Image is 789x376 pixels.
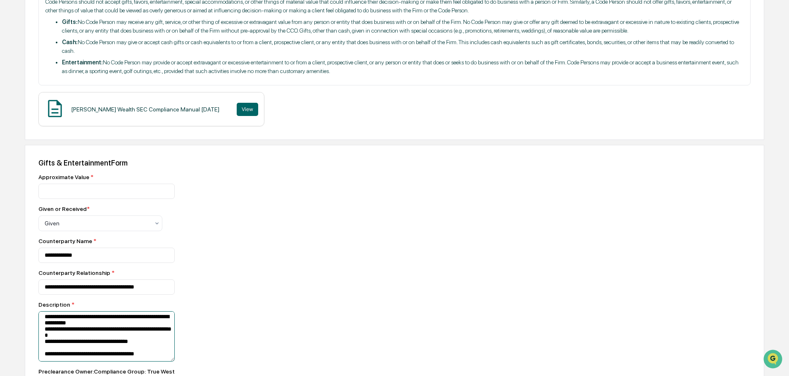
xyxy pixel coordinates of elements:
[38,368,328,375] div: Preclearance Owner : Compliance Group: True West
[763,349,785,371] iframe: Open customer support
[8,63,23,78] img: 1746055101610-c473b297-6a78-478c-a979-82029cc54cd1
[62,38,744,55] p: No Code Person may give or accept cash gifts or cash equivalents to or from a client, prospective...
[62,39,78,45] strong: Cash:
[8,105,15,111] div: 🖐️
[38,206,90,212] div: Given or Received
[28,63,135,71] div: Start new chat
[62,58,744,76] p: No Code Person may provide or accept extravagant or excessive entertainment to or from a client, ...
[58,140,100,146] a: Powered byPylon
[38,174,328,180] div: Approximate Value
[82,140,100,146] span: Pylon
[17,120,52,128] span: Data Lookup
[38,301,328,308] div: Description
[38,158,751,167] div: Gifts & Entertainment Form
[45,98,65,119] img: Document Icon
[62,19,78,25] strong: Gifts:
[62,18,744,35] p: No Code Person may receive any gift, service, or other thing of excessive or extravagant value fr...
[237,103,258,116] button: View
[57,101,106,116] a: 🗄️Attestations
[28,71,105,78] div: We're available if you need us!
[5,116,55,131] a: 🔎Data Lookup
[38,238,328,244] div: Counterparty Name
[140,66,150,76] button: Start new chat
[68,104,102,112] span: Attestations
[5,101,57,116] a: 🖐️Preclearance
[60,105,67,111] div: 🗄️
[8,121,15,127] div: 🔎
[8,17,150,31] p: How can we help?
[62,59,103,66] strong: Entertainment:
[71,106,219,113] div: [PERSON_NAME] Wealth SEC Compliance Manual [DATE]
[38,270,328,276] div: Counterparty Relationship
[17,104,53,112] span: Preclearance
